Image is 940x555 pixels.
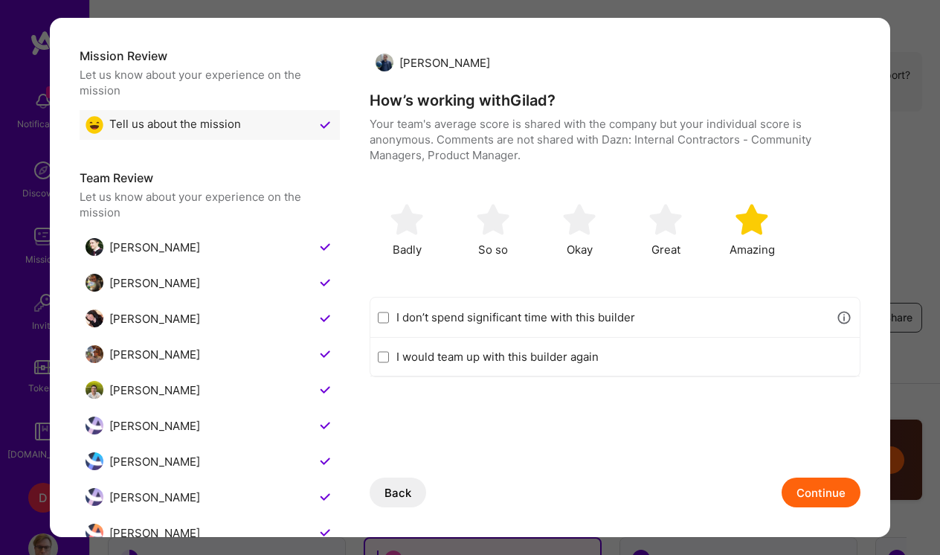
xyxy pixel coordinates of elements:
[316,274,334,292] img: Checkmark
[50,18,890,537] div: modal
[86,309,103,327] img: Crystal Scuor
[86,238,103,256] img: Joseph Blackburn
[730,242,775,257] span: Amazing
[80,189,340,220] div: Let us know about your experience on the mission
[86,238,200,256] div: [PERSON_NAME]
[370,478,426,507] button: Back
[86,345,103,363] img: Joseph Howes
[86,381,200,399] div: [PERSON_NAME]
[86,452,200,470] div: [PERSON_NAME]
[80,67,340,98] div: Let us know about your experience on the mission
[649,203,682,236] img: soso
[86,417,103,434] img: Henry Chung
[86,524,200,542] div: [PERSON_NAME]
[316,381,334,399] img: Checkmark
[567,242,593,257] span: Okay
[393,242,422,257] span: Badly
[396,349,852,365] label: I would team up with this builder again
[316,452,334,470] img: Checkmark
[80,170,340,186] h5: Team Review
[836,309,853,327] i: icon Info
[316,238,334,256] img: Checkmark
[316,417,334,434] img: Checkmark
[477,203,509,236] img: soso
[316,345,334,363] img: Checkmark
[86,116,103,134] img: Great emoji
[478,242,508,257] span: So so
[86,452,103,470] img: Francisco Jesús Lucas Fernandez
[396,309,828,325] label: I don’t spend significant time with this builder
[86,488,103,506] img: Usmaan Akhtar
[109,116,241,134] span: Tell us about the mission
[86,309,200,327] div: [PERSON_NAME]
[86,381,103,399] img: Thibaut MARTIN
[782,478,860,507] button: Continue
[651,242,680,257] span: Great
[316,116,334,134] img: Checkmark
[316,524,334,542] img: Checkmark
[370,91,860,110] h4: How’s working with Gilad ?
[390,203,423,236] img: soso
[86,274,200,292] div: [PERSON_NAME]
[376,54,393,71] img: Gilad Weinberg
[86,345,200,363] div: [PERSON_NAME]
[86,524,103,542] img: Philipp Westhelle
[86,488,200,506] div: [PERSON_NAME]
[370,116,860,163] p: Your team's average score is shared with the company but your individual score is anonymous. Comm...
[316,488,334,506] img: Checkmark
[735,203,768,236] img: soso
[86,417,200,434] div: [PERSON_NAME]
[563,203,596,236] img: soso
[316,309,334,327] img: Checkmark
[86,274,103,292] img: David Wyatt-Hupton
[376,54,490,71] div: [PERSON_NAME]
[80,48,340,64] h5: Mission Review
